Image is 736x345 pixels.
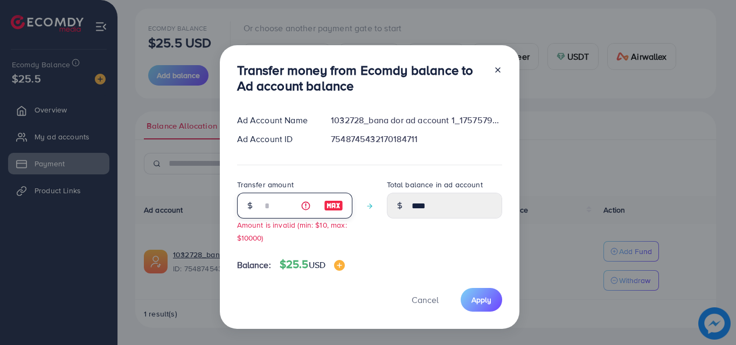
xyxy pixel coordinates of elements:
[387,179,483,190] label: Total balance in ad account
[237,62,485,94] h3: Transfer money from Ecomdy balance to Ad account balance
[237,179,294,190] label: Transfer amount
[471,294,491,305] span: Apply
[322,133,510,145] div: 7548745432170184711
[461,288,502,311] button: Apply
[398,288,452,311] button: Cancel
[237,259,271,271] span: Balance:
[228,114,323,126] div: Ad Account Name
[237,220,347,242] small: Amount is invalid (min: $10, max: $10000)
[309,259,325,271] span: USD
[322,114,510,126] div: 1032728_bana dor ad account 1_1757579407255
[280,258,345,271] h4: $25.5
[228,133,323,145] div: Ad Account ID
[324,199,343,212] img: image
[412,294,439,306] span: Cancel
[334,260,345,271] img: image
